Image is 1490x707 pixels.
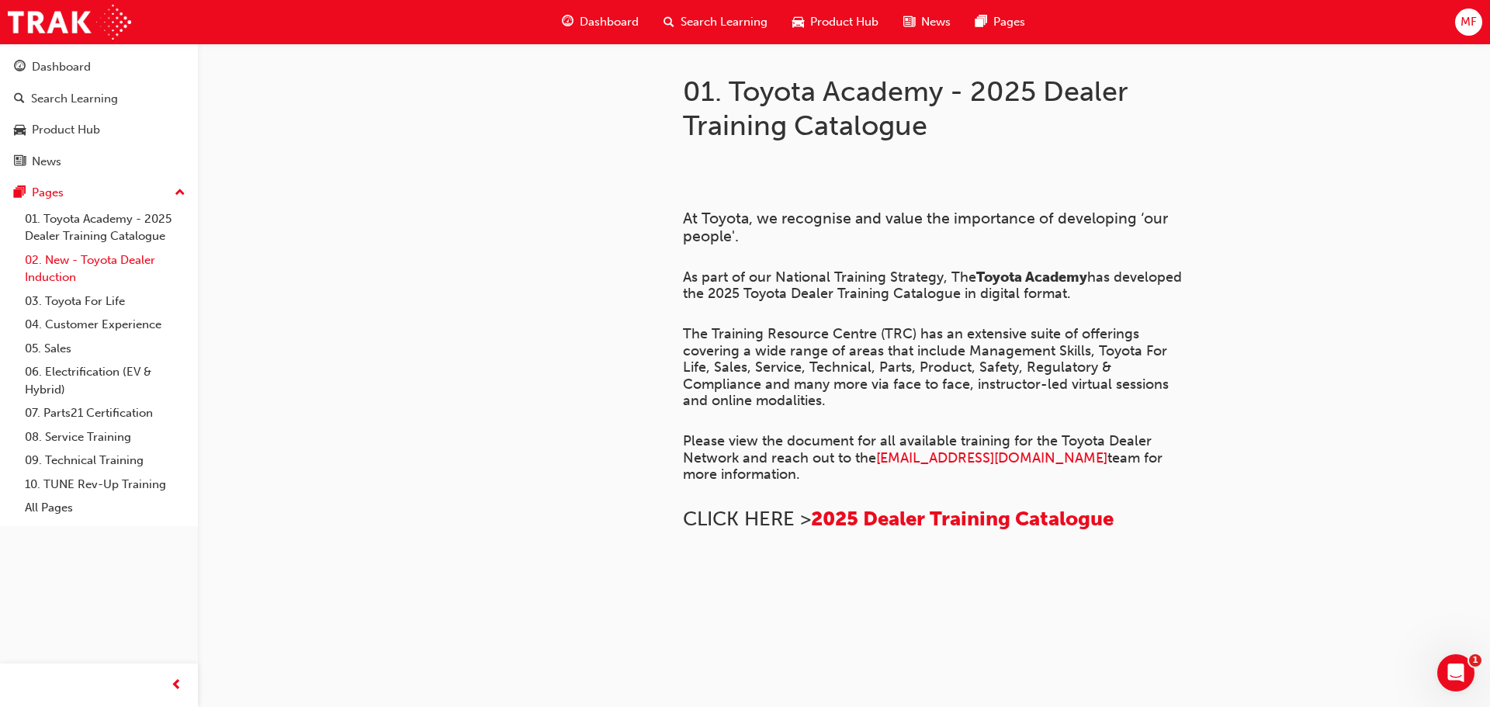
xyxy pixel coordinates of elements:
[175,183,185,203] span: up-icon
[651,6,780,38] a: search-iconSearch Learning
[19,337,192,361] a: 05. Sales
[976,269,1087,286] span: Toyota Academy
[6,178,192,207] button: Pages
[683,75,1192,142] h1: 01. Toyota Academy - 2025 Dealer Training Catalogue
[993,13,1025,31] span: Pages
[14,92,25,106] span: search-icon
[6,85,192,113] a: Search Learning
[6,147,192,176] a: News
[664,12,674,32] span: search-icon
[19,496,192,520] a: All Pages
[19,313,192,337] a: 04. Customer Experience
[19,289,192,314] a: 03. Toyota For Life
[6,50,192,178] button: DashboardSearch LearningProduct HubNews
[792,12,804,32] span: car-icon
[681,13,768,31] span: Search Learning
[780,6,891,38] a: car-iconProduct Hub
[14,155,26,169] span: news-icon
[32,58,91,76] div: Dashboard
[14,123,26,137] span: car-icon
[14,186,26,200] span: pages-icon
[19,473,192,497] a: 10. TUNE Rev-Up Training
[19,425,192,449] a: 08. Service Training
[6,53,192,81] a: Dashboard
[1455,9,1482,36] button: MF
[32,184,64,202] div: Pages
[19,248,192,289] a: 02. New - Toyota Dealer Induction
[19,360,192,401] a: 06. Electrification (EV & Hybrid)
[8,5,131,40] img: Trak
[19,449,192,473] a: 09. Technical Training
[171,676,182,695] span: prev-icon
[1461,13,1477,31] span: MF
[6,116,192,144] a: Product Hub
[975,12,987,32] span: pages-icon
[963,6,1038,38] a: pages-iconPages
[683,210,1172,245] span: At Toyota, we recognise and value the importance of developing ‘our people'.
[683,269,1186,303] span: has developed the 2025 Toyota Dealer Training Catalogue in digital format.
[580,13,639,31] span: Dashboard
[876,449,1107,466] a: [EMAIL_ADDRESS][DOMAIN_NAME]
[683,269,976,286] span: As part of our National Training Strategy, The
[549,6,651,38] a: guage-iconDashboard
[921,13,951,31] span: News
[19,207,192,248] a: 01. Toyota Academy - 2025 Dealer Training Catalogue
[19,401,192,425] a: 07. Parts21 Certification
[683,325,1173,409] span: The Training Resource Centre (TRC) has an extensive suite of offerings covering a wide range of a...
[683,432,1156,466] span: Please view the document for all available training for the Toyota Dealer Network and reach out t...
[683,449,1166,483] span: team for more information.
[1469,654,1481,667] span: 1
[562,12,573,32] span: guage-icon
[31,90,118,108] div: Search Learning
[891,6,963,38] a: news-iconNews
[810,13,878,31] span: Product Hub
[32,121,100,139] div: Product Hub
[14,61,26,75] span: guage-icon
[1437,654,1474,691] iframe: Intercom live chat
[903,12,915,32] span: news-icon
[811,507,1114,531] a: 2025 Dealer Training Catalogue
[683,507,811,531] span: CLICK HERE >
[32,153,61,171] div: News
